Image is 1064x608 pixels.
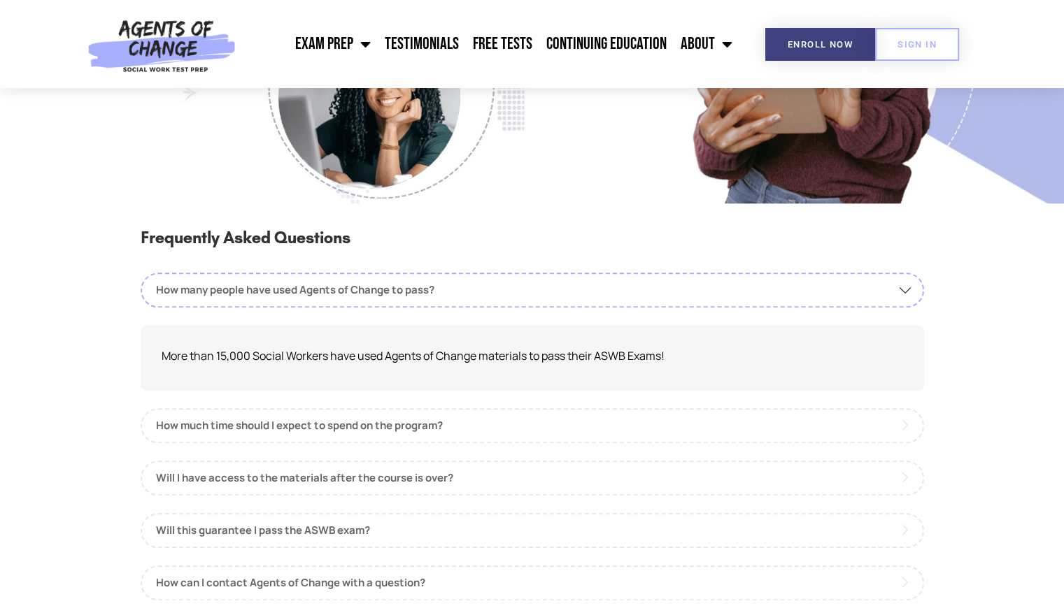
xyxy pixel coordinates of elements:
[141,565,924,600] a: How can I contact Agents of Change with a question?
[162,346,903,366] p: More than 15,000 Social Workers have used Agents of Change materials to pass their ASWB Exams!
[141,408,924,443] a: How much time should I expect to spend on the program?
[141,224,924,265] h3: Frequently Asked Questions
[539,27,674,61] a: Continuing Education
[674,27,739,61] a: About
[141,461,924,495] a: Will I have access to the materials after the course is over?
[898,40,937,49] span: SIGN IN
[288,27,378,61] a: Exam Prep
[788,40,853,49] span: Enroll Now
[141,273,924,307] a: How many people have used Agents of Change to pass?
[243,27,739,61] nav: Menu
[378,27,466,61] a: Testimonials
[765,28,875,61] a: Enroll Now
[466,27,539,61] a: Free Tests
[141,513,924,548] a: Will this guarantee I pass the ASWB exam?
[875,28,959,61] a: SIGN IN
